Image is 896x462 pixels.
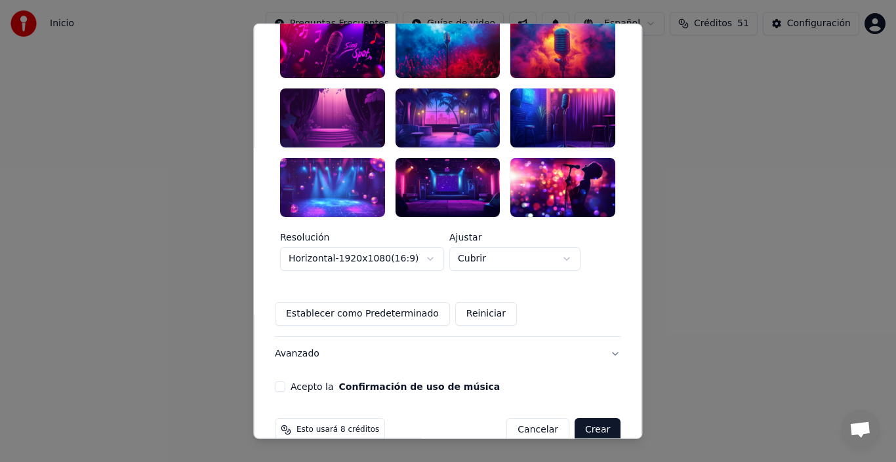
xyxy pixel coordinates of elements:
[455,302,517,326] button: Reiniciar
[296,425,379,435] span: Esto usará 8 créditos
[275,337,621,371] button: Avanzado
[449,233,580,242] label: Ajustar
[507,418,570,442] button: Cancelar
[291,382,500,391] label: Acepto la
[280,233,444,242] label: Resolución
[275,302,450,326] button: Establecer como Predeterminado
[575,418,621,442] button: Crear
[339,382,500,391] button: Acepto la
